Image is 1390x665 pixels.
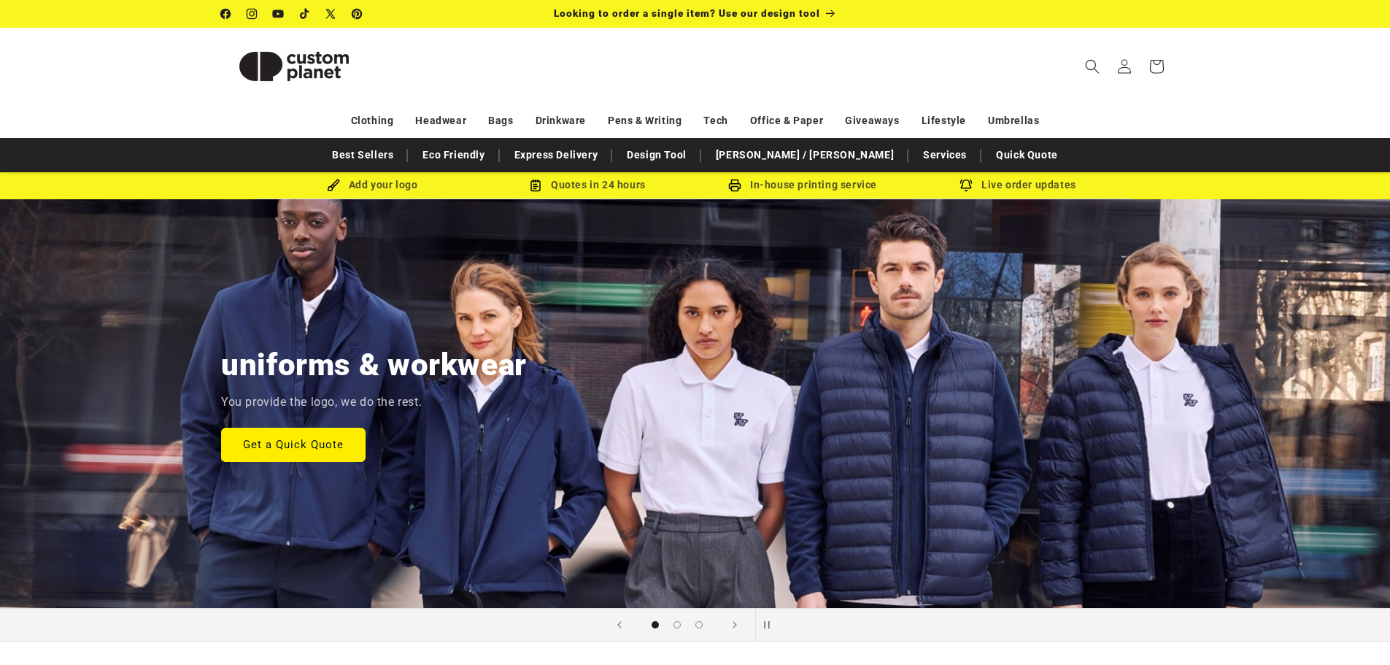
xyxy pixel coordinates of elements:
[351,108,394,134] a: Clothing
[728,179,741,192] img: In-house printing
[221,345,527,385] h2: uniforms & workwear
[719,609,751,641] button: Next slide
[1076,50,1108,82] summary: Search
[619,142,694,168] a: Design Tool
[327,179,340,192] img: Brush Icon
[688,614,710,636] button: Load slide 3 of 3
[529,179,542,192] img: Order Updates Icon
[554,7,820,19] span: Looking to order a single item? Use our design tool
[960,179,973,192] img: Order updates
[644,614,666,636] button: Load slide 1 of 3
[221,392,422,413] p: You provide the logo, we do the rest.
[695,176,911,194] div: In-house printing service
[845,108,899,134] a: Giveaways
[666,614,688,636] button: Load slide 2 of 3
[750,108,823,134] a: Office & Paper
[922,108,966,134] a: Lifestyle
[989,142,1065,168] a: Quick Quote
[265,176,480,194] div: Add your logo
[916,142,974,168] a: Services
[221,34,367,99] img: Custom Planet
[215,28,372,104] a: Custom Planet
[480,176,695,194] div: Quotes in 24 hours
[325,142,401,168] a: Best Sellers
[536,108,586,134] a: Drinkware
[415,108,466,134] a: Headwear
[703,108,727,134] a: Tech
[755,609,787,641] button: Pause slideshow
[415,142,492,168] a: Eco Friendly
[911,176,1126,194] div: Live order updates
[608,108,682,134] a: Pens & Writing
[708,142,901,168] a: [PERSON_NAME] / [PERSON_NAME]
[507,142,606,168] a: Express Delivery
[603,609,636,641] button: Previous slide
[488,108,513,134] a: Bags
[988,108,1039,134] a: Umbrellas
[221,427,366,461] a: Get a Quick Quote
